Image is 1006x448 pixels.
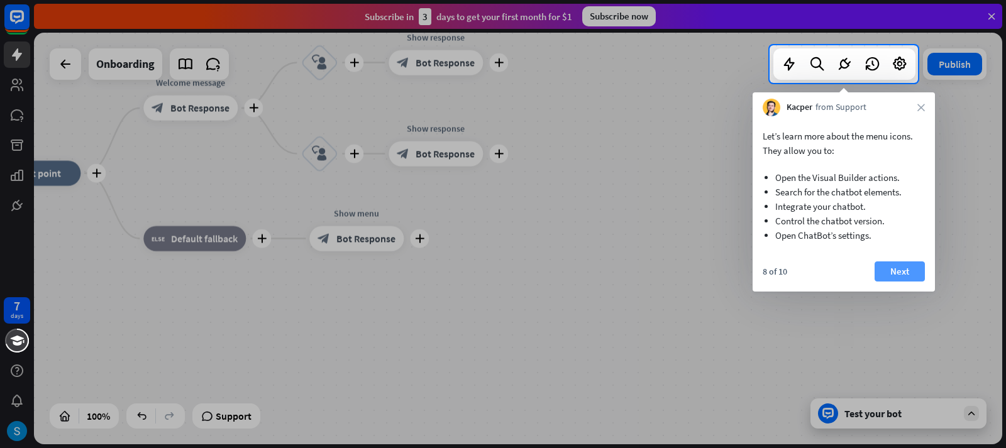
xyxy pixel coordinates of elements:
li: Integrate your chatbot. [775,199,912,214]
li: Control the chatbot version. [775,214,912,228]
span: from Support [815,101,866,114]
li: Open the Visual Builder actions. [775,170,912,185]
span: Kacper [787,101,812,114]
p: Let’s learn more about the menu icons. They allow you to: [763,129,925,158]
li: Search for the chatbot elements. [775,185,912,199]
li: Open ChatBot’s settings. [775,228,912,243]
button: Open LiveChat chat widget [10,5,48,43]
i: close [917,104,925,111]
div: 8 of 10 [763,266,787,277]
button: Next [875,261,925,281]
